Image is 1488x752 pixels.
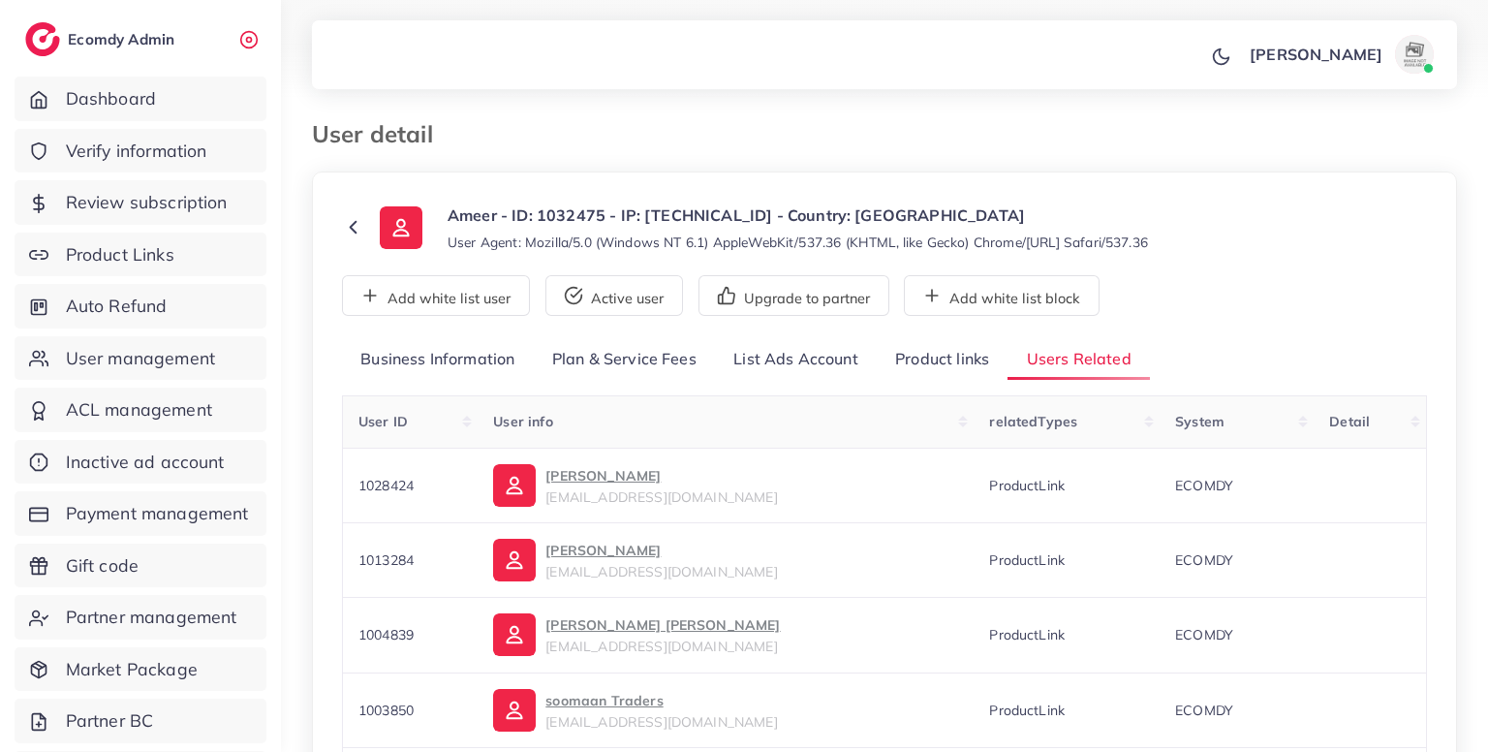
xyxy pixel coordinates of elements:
span: Detail [1329,413,1370,430]
h2: Ecomdy Admin [68,30,179,48]
span: User management [66,346,215,371]
h3: User detail [312,120,449,148]
a: Partner BC [15,699,266,743]
img: avatar [1395,35,1434,74]
a: Verify information [15,129,266,173]
span: Inactive ad account [66,450,225,475]
span: ECOMDY [1175,626,1233,643]
button: Upgrade to partner [698,275,889,316]
a: Users Related [1007,339,1149,381]
button: Add white list user [342,275,530,316]
span: [EMAIL_ADDRESS][DOMAIN_NAME] [545,563,777,580]
span: [EMAIL_ADDRESS][DOMAIN_NAME] [545,638,777,655]
span: 1004839 [358,626,414,643]
a: List Ads Account [715,339,877,381]
span: Partner BC [66,708,154,734]
span: 1013284 [358,551,414,569]
img: ic-user-info.36bf1079.svg [493,539,536,581]
a: [PERSON_NAME]avatar [1239,35,1441,74]
a: Product Links [15,233,266,277]
span: Gift code [66,553,139,579]
span: ProductLink [989,551,1065,569]
span: 1028424 [358,477,414,494]
a: logoEcomdy Admin [25,22,179,56]
span: ECOMDY [1175,702,1233,719]
span: User info [493,413,552,430]
button: Active user [545,275,683,316]
span: User ID [358,413,408,430]
span: [EMAIL_ADDRESS][DOMAIN_NAME] [545,488,777,506]
span: ProductLink [989,626,1065,643]
button: Add white list block [904,275,1100,316]
span: [EMAIL_ADDRESS][DOMAIN_NAME] [545,713,777,731]
span: ProductLink [989,477,1065,494]
p: [PERSON_NAME] [1250,43,1382,66]
a: Product links [877,339,1007,381]
a: Review subscription [15,180,266,225]
a: Business Information [342,339,534,381]
span: Verify information [66,139,207,164]
a: ACL management [15,388,266,432]
img: ic-user-info.36bf1079.svg [493,689,536,732]
a: [PERSON_NAME][EMAIL_ADDRESS][DOMAIN_NAME] [493,464,958,507]
img: ic-user-info.36bf1079.svg [493,464,536,507]
span: Market Package [66,657,198,682]
a: Payment management [15,491,266,536]
a: [PERSON_NAME] [PERSON_NAME][EMAIL_ADDRESS][DOMAIN_NAME] [493,613,958,656]
p: [PERSON_NAME] [545,464,777,487]
a: Auto Refund [15,284,266,329]
span: System [1175,413,1224,430]
a: Plan & Service Fees [534,339,715,381]
span: Auto Refund [66,294,168,319]
p: Ameer - ID: 1032475 - IP: [TECHNICAL_ID] - Country: [GEOGRAPHIC_DATA] [448,204,1148,227]
span: Review subscription [66,190,228,215]
img: ic-user-info.36bf1079.svg [493,613,536,656]
p: [PERSON_NAME] [PERSON_NAME] [545,613,780,637]
a: Partner management [15,595,266,640]
p: soomaan Traders [545,689,777,712]
span: ECOMDY [1175,477,1233,494]
span: Partner management [66,605,237,630]
a: soomaan Traders[EMAIL_ADDRESS][DOMAIN_NAME] [493,689,958,732]
a: Market Package [15,647,266,692]
span: ACL management [66,397,212,423]
a: Dashboard [15,77,266,121]
small: User Agent: Mozilla/5.0 (Windows NT 6.1) AppleWebKit/537.36 (KHTML, like Gecko) Chrome/[URL] Safa... [448,233,1148,252]
span: ECOMDY [1175,551,1233,569]
a: [PERSON_NAME][EMAIL_ADDRESS][DOMAIN_NAME] [493,539,958,581]
span: Dashboard [66,86,156,111]
p: [PERSON_NAME] [545,539,777,562]
span: ProductLink [989,702,1065,719]
span: relatedTypes [989,413,1077,430]
a: Gift code [15,544,266,588]
span: Product Links [66,242,174,267]
img: logo [25,22,60,56]
img: ic-user-info.36bf1079.svg [380,206,422,249]
a: Inactive ad account [15,440,266,485]
a: User management [15,336,266,381]
span: 1003850 [358,702,414,719]
span: Payment management [66,501,249,526]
